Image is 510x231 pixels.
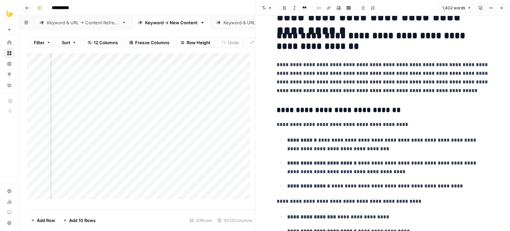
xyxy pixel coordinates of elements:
[34,39,44,46] span: Filter
[34,16,132,29] a: Keyword & URL -> Content Refresh
[59,215,100,226] button: Add 10 Rows
[223,19,302,26] div: Keyword & URL -> Content Refresh V2
[211,16,315,29] a: Keyword & URL -> Content Refresh V2
[4,58,15,69] a: Insights
[217,37,243,48] button: Undo
[442,5,465,11] span: 1,402 words
[176,37,215,48] button: Row Height
[215,215,255,226] div: 10/12 Columns
[228,39,239,46] span: Undo
[94,39,118,46] span: 12 Columns
[132,16,211,29] a: Keyword -> New Content
[30,37,55,48] button: Filter
[187,215,215,226] div: 20 Rows
[83,37,122,48] button: 12 Columns
[4,80,15,90] a: Your Data
[4,37,15,48] a: Home
[37,217,55,224] span: Add Row
[4,207,15,218] a: Learning Hub
[62,39,70,46] span: Sort
[4,218,15,228] button: Help + Support
[125,37,174,48] button: Freeze Columns
[4,186,15,196] a: Settings
[57,37,81,48] button: Sort
[4,48,15,58] a: Browse
[4,8,16,20] img: All About AI Logo
[145,19,198,26] div: Keyword -> New Content
[69,217,96,224] span: Add 10 Rows
[4,196,15,207] a: Usage
[187,39,211,46] span: Row Height
[27,215,59,226] button: Add Row
[4,69,15,80] a: Opportunities
[135,39,169,46] span: Freeze Columns
[47,19,119,26] div: Keyword & URL -> Content Refresh
[439,4,474,12] button: 1,402 words
[4,5,15,22] button: Workspace: All About AI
